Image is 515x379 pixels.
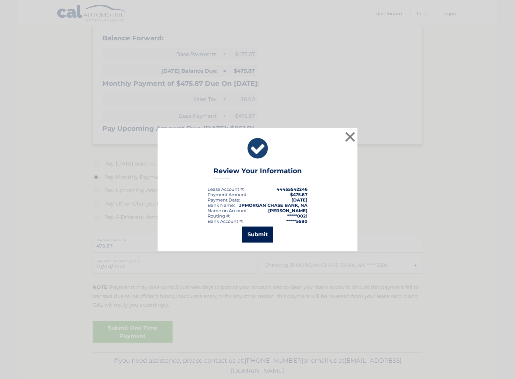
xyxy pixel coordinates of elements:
[208,186,244,192] div: Lease Account #:
[239,203,307,208] strong: JPMORGAN CHASE BANK, NA
[291,197,307,203] span: [DATE]
[268,208,307,213] strong: [PERSON_NAME]
[242,227,273,243] button: Submit
[208,197,240,203] div: :
[208,208,248,213] div: Name on Account:
[208,219,243,224] div: Bank Account #:
[208,213,230,219] div: Routing #:
[208,203,235,208] div: Bank Name:
[208,197,239,203] span: Payment Date
[276,186,307,192] strong: 44455542246
[208,192,248,197] div: Payment Amount:
[343,130,357,143] button: ×
[290,192,307,197] span: $475.87
[214,167,302,178] h3: Review Your Information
